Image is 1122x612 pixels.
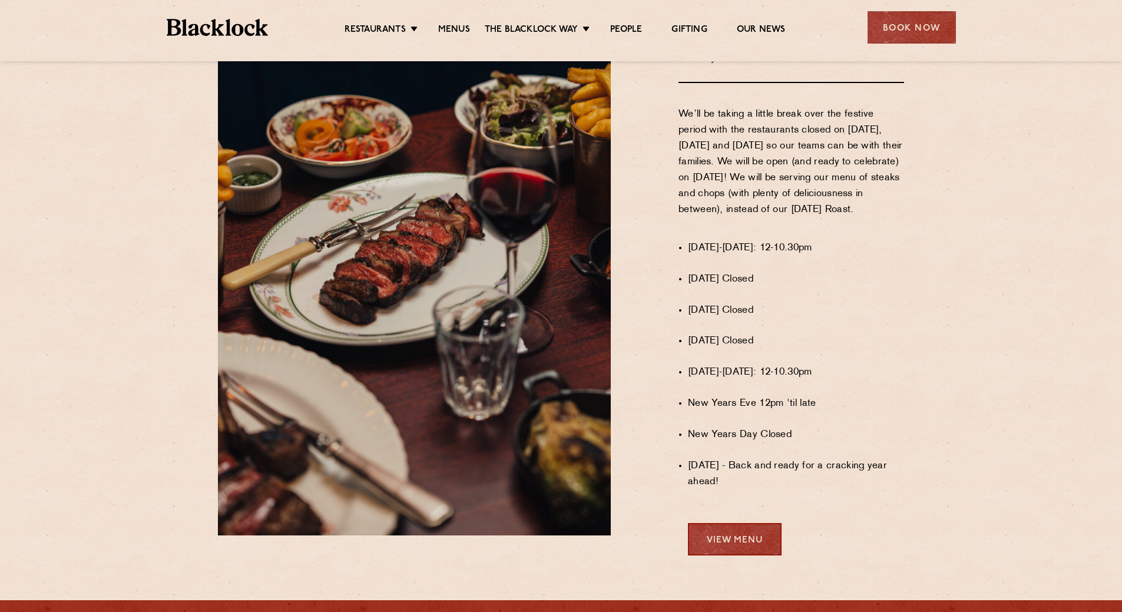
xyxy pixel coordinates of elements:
a: Menus [438,24,470,37]
li: [DATE] Closed [688,303,904,319]
li: [DATE]-[DATE]: 12-10.30pm [688,365,904,381]
li: New Years Day Closed [688,427,904,443]
a: The Blacklock Way [485,24,578,37]
li: [DATE] Closed [688,333,904,349]
div: Book Now [868,11,956,44]
a: Our News [737,24,786,37]
li: [DATE] - Back and ready for a cracking year ahead! [688,458,904,490]
p: We’ll be taking a little break over the festive period with the restaurants closed on [DATE], [DA... [679,107,904,234]
li: [DATE] Closed [688,272,904,287]
a: Gifting [671,24,707,37]
a: People [610,24,642,37]
li: [DATE]-[DATE]: 12-10.30pm [688,240,904,256]
li: New Years Eve 12pm 'til late [688,396,904,412]
a: Restaurants [345,24,406,37]
img: BL_Textured_Logo-footer-cropped.svg [167,19,269,36]
a: View Menu [688,523,782,555]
